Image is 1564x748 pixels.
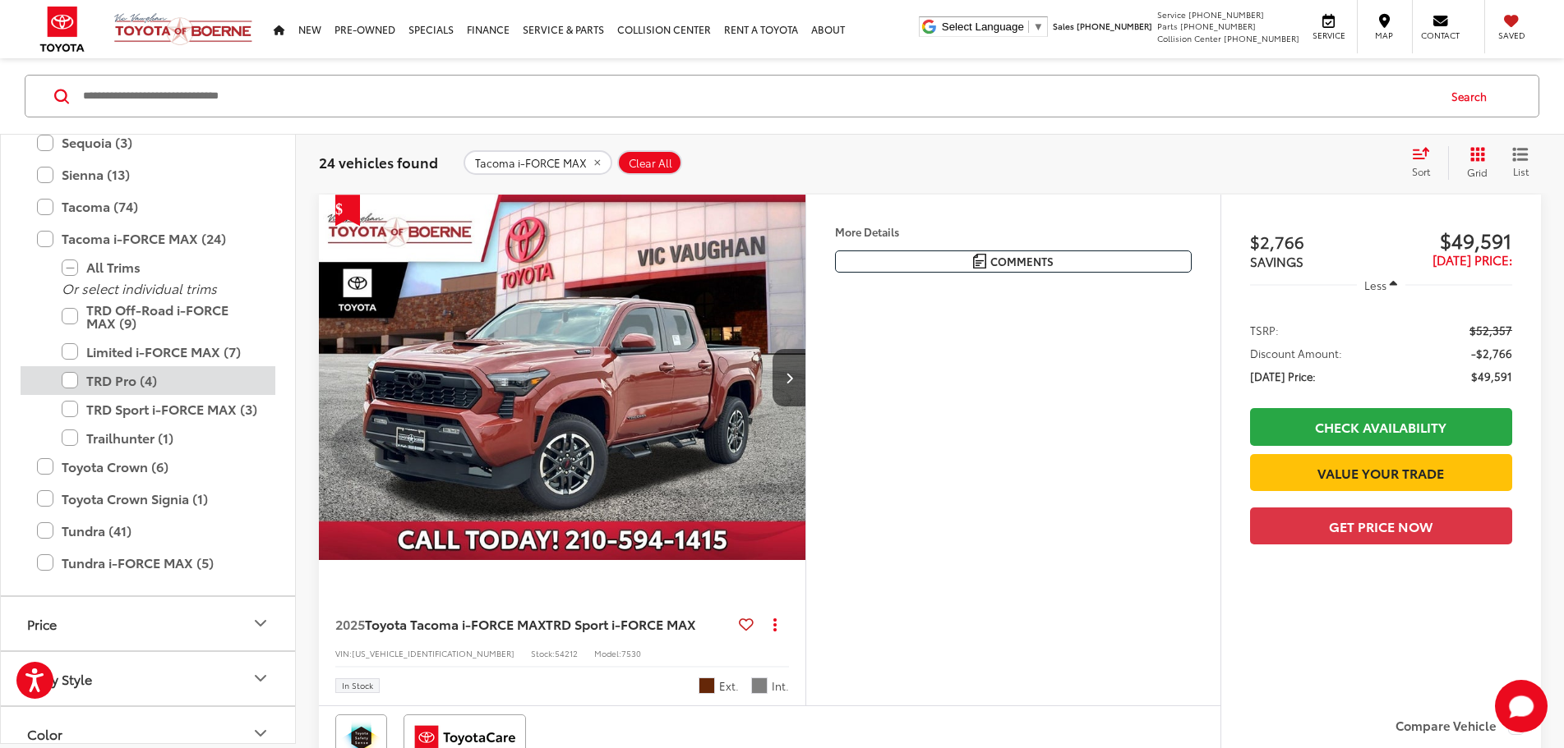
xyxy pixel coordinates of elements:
[1188,8,1264,21] span: [PHONE_NUMBER]
[531,647,555,659] span: Stock:
[37,452,259,481] label: Toyota Crown (6)
[1250,252,1303,270] span: SAVINGS
[62,278,217,297] i: Or select individual trims
[1412,164,1430,178] span: Sort
[27,726,62,741] div: Color
[37,548,259,577] label: Tundra i-FORCE MAX (5)
[27,671,92,686] div: Body Style
[335,647,352,659] span: VIN:
[1436,76,1511,117] button: Search
[335,615,732,633] a: 2025Toyota Tacoma i-FORCE MAXTRD Sport i-FORCE MAX
[1493,30,1529,41] span: Saved
[37,484,259,513] label: Toyota Crown Signia (1)
[772,678,789,694] span: Int.
[1421,30,1460,41] span: Contact
[62,366,259,395] label: TRD Pro (4)
[629,157,672,170] span: Clear All
[1495,680,1548,732] button: Toggle Chat Window
[835,226,1192,237] h4: More Details
[1157,20,1178,32] span: Parts
[335,614,365,633] span: 2025
[546,614,695,633] span: TRD Sport i-FORCE MAX
[1404,146,1448,179] button: Select sort value
[1471,345,1512,361] span: -$2,766
[62,253,259,282] label: All Trims
[1310,30,1347,41] span: Service
[318,195,807,560] a: 2025 Toyota Tacoma i-FORCE MAX TRD Sport i-FORCE MAX2025 Toyota Tacoma i-FORCE MAX TRD Sport i-FO...
[335,195,360,226] span: Get Price Drop Alert
[835,250,1192,273] button: Comments
[1366,30,1402,41] span: Map
[251,668,270,688] div: Body Style
[1396,718,1525,735] label: Compare Vehicle
[1180,20,1256,32] span: [PHONE_NUMBER]
[1028,21,1029,33] span: ​
[1077,20,1152,32] span: [PHONE_NUMBER]
[594,647,621,659] span: Model:
[475,157,587,170] span: Tacoma i-FORCE MAX
[699,677,715,694] span: Terra
[1250,454,1512,491] a: Value Your Trade
[1250,345,1342,361] span: Discount Amount:
[37,192,259,221] label: Tacoma (74)
[760,609,789,638] button: Actions
[773,617,777,631] span: dropdown dots
[1467,165,1488,179] span: Grid
[1448,146,1500,179] button: Grid View
[1357,270,1406,300] button: Less
[62,296,259,337] label: TRD Off-Road i-FORCE MAX (9)
[318,195,807,562] img: 2025 Toyota Tacoma i-FORCE MAX TRD Sport i-FORCE MAX
[617,150,682,175] button: Clear All
[251,613,270,633] div: Price
[62,424,259,452] label: Trailhunter (1)
[1033,21,1044,33] span: ▼
[1250,229,1382,254] span: $2,766
[27,616,57,631] div: Price
[990,254,1054,269] span: Comments
[1250,408,1512,445] a: Check Availability
[81,76,1436,116] input: Search by Make, Model, or Keyword
[1364,278,1386,292] span: Less
[318,195,807,560] div: 2025 Toyota Tacoma i-FORCE MAX TRD Sport i-FORCE MAX 0
[1,652,297,705] button: Body StyleBody Style
[973,254,986,268] img: Comments
[342,681,373,690] span: In Stock
[37,160,259,189] label: Sienna (13)
[1250,368,1316,384] span: [DATE] Price:
[1495,680,1548,732] svg: Start Chat
[62,395,259,424] label: TRD Sport i-FORCE MAX (3)
[37,516,259,545] label: Tundra (41)
[319,152,438,172] span: 24 vehicles found
[113,12,253,46] img: Vic Vaughan Toyota of Boerne
[773,349,805,406] button: Next image
[352,647,514,659] span: [US_VEHICLE_IDENTIFICATION_NUMBER]
[1157,32,1221,44] span: Collision Center
[1250,322,1279,338] span: TSRP:
[555,647,578,659] span: 54212
[719,678,739,694] span: Ext.
[1053,20,1074,32] span: Sales
[365,614,546,633] span: Toyota Tacoma i-FORCE MAX
[1469,322,1512,338] span: $52,357
[942,21,1024,33] span: Select Language
[251,723,270,743] div: Color
[37,224,259,253] label: Tacoma i-FORCE MAX (24)
[1433,250,1512,268] span: [DATE] Price:
[1,597,297,650] button: PricePrice
[464,150,612,175] button: remove Tacoma%20i-FORCE%20MAX
[37,128,259,157] label: Sequoia (3)
[751,677,768,694] span: Boulder/Black Fabric W/Smoke Silver
[1471,368,1512,384] span: $49,591
[1381,227,1512,252] span: $49,591
[942,21,1044,33] a: Select Language​
[1224,32,1299,44] span: [PHONE_NUMBER]
[1512,164,1529,178] span: List
[62,337,259,366] label: Limited i-FORCE MAX (7)
[1250,507,1512,544] button: Get Price Now
[1157,8,1186,21] span: Service
[1500,146,1541,179] button: List View
[621,647,641,659] span: 7530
